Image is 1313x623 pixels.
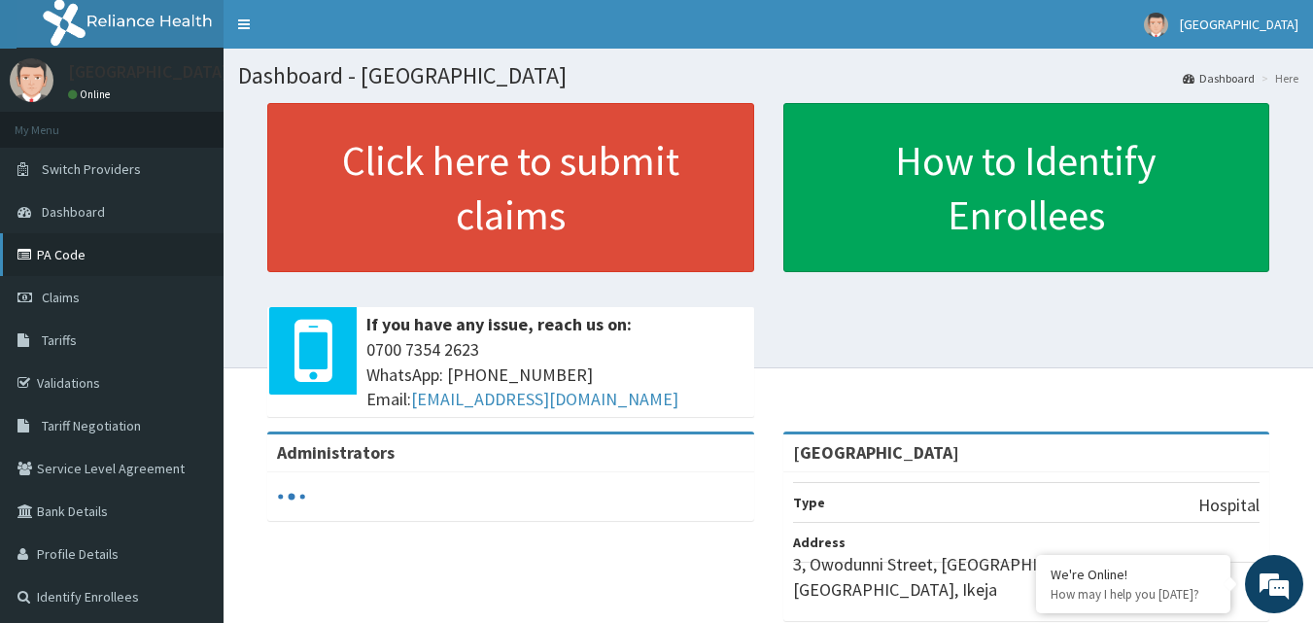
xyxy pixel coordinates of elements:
[68,87,115,101] a: Online
[42,417,141,434] span: Tariff Negotiation
[793,441,959,464] strong: [GEOGRAPHIC_DATA]
[42,160,141,178] span: Switch Providers
[42,203,105,221] span: Dashboard
[267,103,754,272] a: Click here to submit claims
[42,289,80,306] span: Claims
[10,58,53,102] img: User Image
[1144,13,1168,37] img: User Image
[793,534,846,551] b: Address
[1183,70,1255,87] a: Dashboard
[783,103,1270,272] a: How to Identify Enrollees
[277,482,306,511] svg: audio-loading
[42,331,77,349] span: Tariffs
[68,63,228,81] p: [GEOGRAPHIC_DATA]
[366,337,744,412] span: 0700 7354 2623 WhatsApp: [PHONE_NUMBER] Email:
[793,494,825,511] b: Type
[366,313,632,335] b: If you have any issue, reach us on:
[1180,16,1298,33] span: [GEOGRAPHIC_DATA]
[411,388,678,410] a: [EMAIL_ADDRESS][DOMAIN_NAME]
[1257,70,1298,87] li: Here
[277,441,395,464] b: Administrators
[793,552,1261,602] p: 3, Owodunni Street, [GEOGRAPHIC_DATA], [GEOGRAPHIC_DATA], Ikeja
[1051,566,1216,583] div: We're Online!
[1198,493,1260,518] p: Hospital
[238,63,1298,88] h1: Dashboard - [GEOGRAPHIC_DATA]
[1051,586,1216,603] p: How may I help you today?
